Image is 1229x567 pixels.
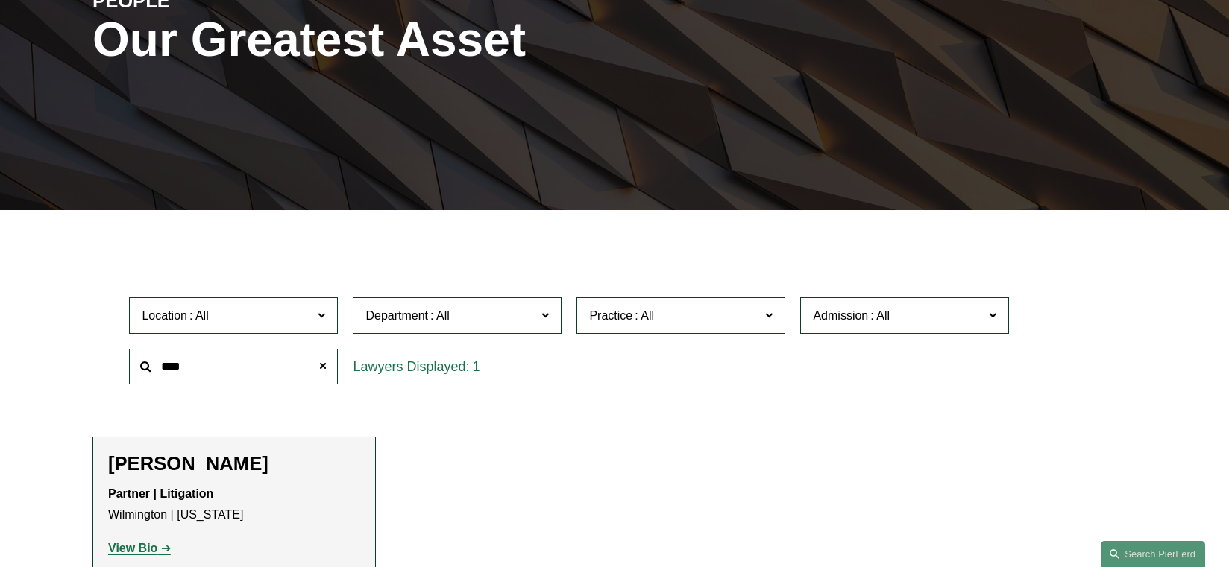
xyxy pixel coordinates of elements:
[108,542,171,554] a: View Bio
[1101,541,1205,567] a: Search this site
[92,13,788,67] h1: Our Greatest Asset
[365,309,428,322] span: Department
[142,309,187,322] span: Location
[589,309,632,322] span: Practice
[813,309,868,322] span: Admission
[108,452,360,475] h2: [PERSON_NAME]
[108,542,157,554] strong: View Bio
[108,487,213,500] strong: Partner | Litigation
[108,484,360,527] p: Wilmington | [US_STATE]
[473,359,480,374] span: 1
